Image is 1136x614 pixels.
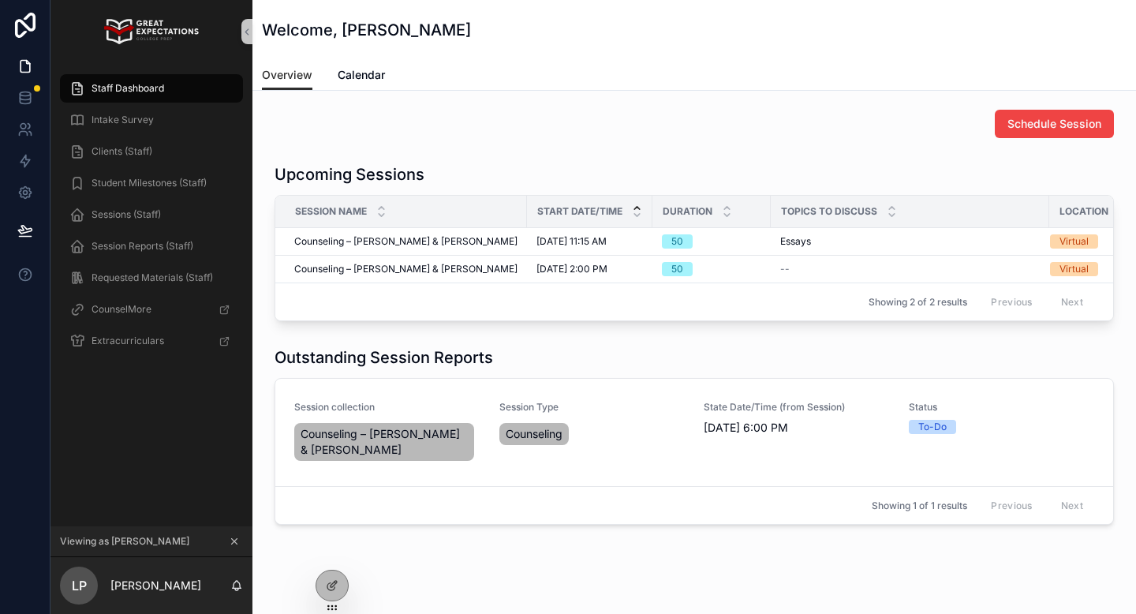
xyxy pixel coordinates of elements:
[275,163,424,185] h1: Upcoming Sessions
[338,67,385,83] span: Calendar
[92,82,164,95] span: Staff Dashboard
[869,296,967,309] span: Showing 2 of 2 results
[92,271,213,284] span: Requested Materials (Staff)
[60,232,243,260] a: Session Reports (Staff)
[60,169,243,197] a: Student Milestones (Staff)
[60,327,243,355] a: Extracurriculars
[671,234,683,249] div: 50
[60,137,243,166] a: Clients (Staff)
[92,335,164,347] span: Extracurriculars
[781,205,877,218] span: Topics to discuss
[104,19,198,44] img: App logo
[1007,116,1101,132] span: Schedule Session
[110,578,201,593] p: [PERSON_NAME]
[704,420,890,436] span: [DATE] 6:00 PM
[92,303,151,316] span: CounselMore
[262,19,471,41] h1: Welcome, [PERSON_NAME]
[262,61,312,91] a: Overview
[295,205,367,218] span: Session Name
[275,346,493,369] h1: Outstanding Session Reports
[301,426,468,458] span: Counseling – [PERSON_NAME] & [PERSON_NAME]
[60,295,243,324] a: CounselMore
[72,576,87,595] span: LP
[60,74,243,103] a: Staff Dashboard
[1059,262,1089,276] div: Virtual
[780,263,790,275] span: --
[60,200,243,229] a: Sessions (Staff)
[995,110,1114,138] button: Schedule Session
[92,114,154,126] span: Intake Survey
[60,535,189,548] span: Viewing as [PERSON_NAME]
[918,420,947,434] div: To-Do
[506,426,562,442] span: Counseling
[536,235,607,248] span: [DATE] 11:15 AM
[1059,234,1089,249] div: Virtual
[92,145,152,158] span: Clients (Staff)
[704,401,890,414] span: State Date/Time (from Session)
[294,401,480,414] span: Session collection
[1059,205,1108,218] span: Location
[92,240,193,253] span: Session Reports (Staff)
[92,177,207,189] span: Student Milestones (Staff)
[92,208,161,221] span: Sessions (Staff)
[338,61,385,92] a: Calendar
[499,401,686,414] span: Session Type
[262,67,312,83] span: Overview
[663,205,712,218] span: Duration
[780,235,811,248] span: Essays
[537,205,622,218] span: Start Date/Time
[50,63,252,376] div: scrollable content
[536,263,607,275] span: [DATE] 2:00 PM
[294,235,518,248] span: Counseling – [PERSON_NAME] & [PERSON_NAME]
[671,262,683,276] div: 50
[294,263,518,275] span: Counseling – [PERSON_NAME] & [PERSON_NAME]
[60,264,243,292] a: Requested Materials (Staff)
[909,401,1095,414] span: Status
[872,500,967,512] span: Showing 1 of 1 results
[60,106,243,134] a: Intake Survey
